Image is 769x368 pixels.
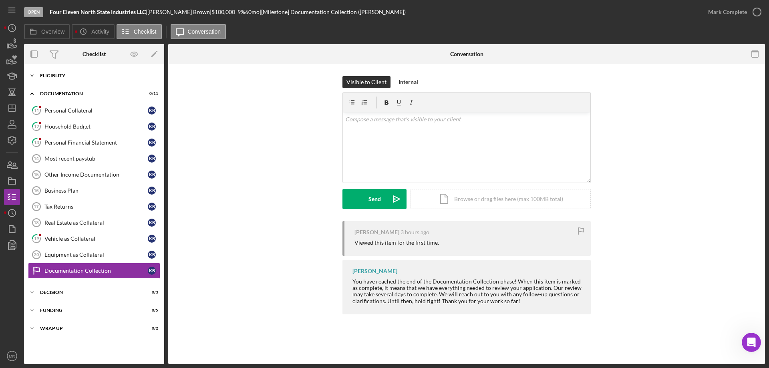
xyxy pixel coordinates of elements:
button: Internal [395,76,422,88]
img: Profile image for Operator [23,4,36,17]
label: Conversation [188,28,221,35]
tspan: 19 [34,236,39,241]
div: K B [148,139,156,147]
div: K B [148,219,156,227]
a: 19Vehicle as CollateralKB [28,231,160,247]
div: Checklist [83,51,106,57]
div: [PERSON_NAME] [352,268,397,274]
div: New messages divider [6,182,154,183]
div: Michael says… [6,89,154,113]
a: 13Personal Financial StatementKB [28,135,160,151]
button: Send [342,189,407,209]
div: Send [368,189,381,209]
div: 0 / 3 [144,290,158,295]
div: Operator says… [6,189,154,215]
div: Yes. It is great! [99,89,154,107]
button: Visible to Client [342,76,391,88]
div: K B [148,107,156,115]
label: Overview [41,28,64,35]
a: 16Business PlanKB [28,183,160,199]
div: Other Income Documentation [44,171,148,178]
div: K B [148,235,156,243]
div: Documentation [40,91,138,96]
tspan: 17 [34,204,38,209]
button: go back [5,3,20,18]
div: Rate your conversation [15,223,110,233]
div: Equipment as Collateral [44,251,148,258]
div: Household Budget [44,123,148,130]
div: Eligiblity [40,73,154,78]
button: Emoji picker [12,256,19,262]
div: Personal Financial Statement [44,139,148,146]
div: Funding [40,308,138,313]
label: Checklist [134,28,157,35]
a: 11Personal CollateralKB [28,103,160,119]
div: K B [148,187,156,195]
tspan: 16 [34,188,38,193]
div: Perfect, that's good to hear. This bug has also been reported to the third party, so I hope they ... [13,117,125,165]
button: MR [4,348,20,364]
button: Home [125,3,141,18]
div: K B [148,267,156,275]
div: | [50,9,147,15]
div: K B [148,203,156,211]
div: [PERSON_NAME] Brown | [147,9,211,15]
div: K B [148,123,156,131]
label: Activity [91,28,109,35]
div: Viewed this item for the first time. [354,239,439,246]
div: Decision [40,290,138,295]
a: 15Other Income DocumentationKB [28,167,160,183]
a: 20Equipment as CollateralKB [28,247,160,263]
div: Help [PERSON_NAME] understand how they’re doing: [6,189,131,214]
tspan: 13 [34,140,39,145]
div: 9 % [238,9,245,15]
div: Business Plan [44,187,148,194]
h1: Operator [39,8,67,14]
div: Documentation Collection [44,267,148,274]
div: Close [141,3,155,18]
div: 0 / 2 [144,326,158,331]
div: Christina says… [6,113,154,176]
div: Internal [399,76,418,88]
tspan: 20 [34,252,39,257]
tspan: 12 [34,124,39,129]
div: | [Milestone] Documentation Collection ([PERSON_NAME]) [260,9,406,15]
div: Help [PERSON_NAME] understand how they’re doing: [13,194,125,209]
div: Christina says… [6,25,154,88]
div: Vehicle as Collateral [44,235,148,242]
time: 2025-09-15 16:38 [401,229,429,235]
a: Documentation CollectionKB [28,263,160,279]
button: Activity [72,24,114,39]
div: K B [148,171,156,179]
a: 17Tax ReturnsKB [28,199,160,215]
button: Gif picker [25,256,32,262]
div: Most recent paystub [44,155,148,162]
tspan: 18 [34,220,38,225]
span: Amazing [93,237,107,251]
div: Open [24,7,43,17]
div: 60 mo [245,9,260,15]
div: K B [148,155,156,163]
div: Perfect, that's good to hear. This bug has also been reported to the third party, so I hope they ... [6,113,131,169]
button: Checklist [117,24,162,39]
div: Wrap up [40,326,138,331]
a: 14Most recent paystubKB [28,151,160,167]
div: 0 / 5 [144,308,158,313]
button: Upload attachment [38,256,44,262]
div: Personal Collateral [44,107,148,114]
div: Operator says… [6,215,154,294]
tspan: 15 [34,172,38,177]
text: MR [9,354,15,358]
iframe: Intercom live chat [742,333,761,352]
tspan: 14 [34,156,39,161]
div: Real Estate as Collateral [44,219,148,226]
button: Overview [24,24,70,39]
div: Mark Complete [708,4,747,20]
button: Send a message… [137,253,150,265]
button: Start recording [51,256,57,262]
div: Visible to Client [346,76,387,88]
div: 0 / 11 [144,91,158,96]
a: 18Real Estate as CollateralKB [28,215,160,231]
textarea: Message… [7,239,153,253]
div: Tax Returns [44,203,148,210]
